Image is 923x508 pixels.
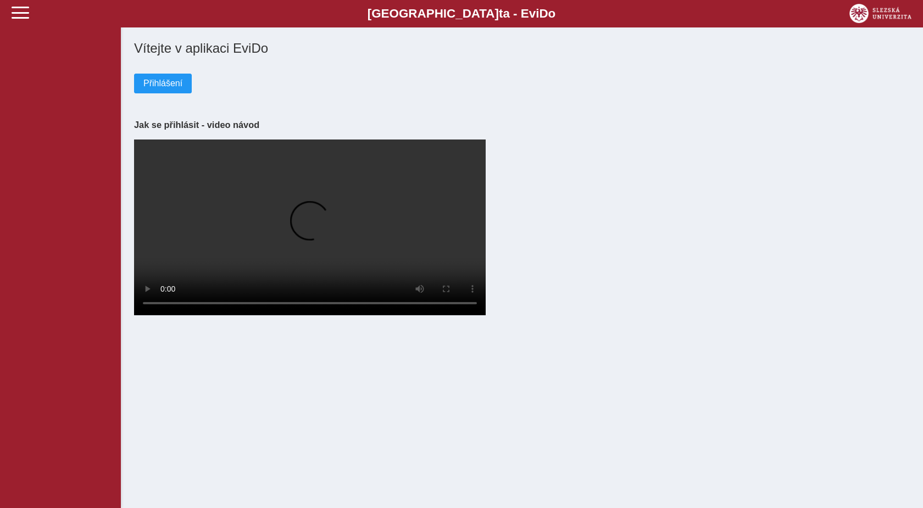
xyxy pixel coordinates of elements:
[134,120,910,130] h3: Jak se přihlásit - video návod
[849,4,911,23] img: logo_web_su.png
[134,139,486,315] video: Your browser does not support the video tag.
[33,7,890,21] b: [GEOGRAPHIC_DATA] a - Evi
[143,79,182,88] span: Přihlášení
[548,7,556,20] span: o
[134,41,910,56] h1: Vítejte v aplikaci EviDo
[134,74,192,93] button: Přihlášení
[499,7,503,20] span: t
[539,7,548,20] span: D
